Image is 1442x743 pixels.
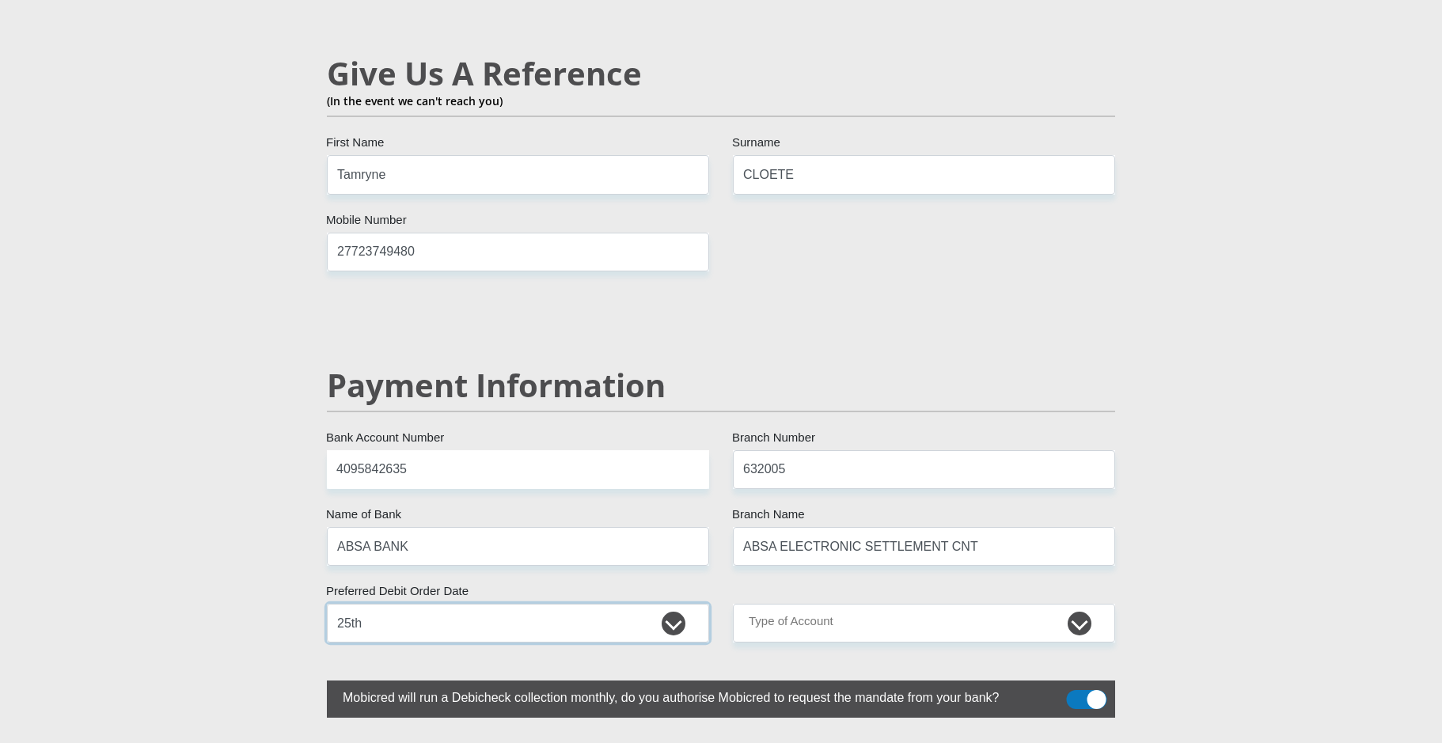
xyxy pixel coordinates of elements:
input: Bank Account Number [327,450,709,489]
h2: Give Us A Reference [327,55,1115,93]
input: Name of Bank [327,527,709,566]
p: (In the event we can't reach you) [327,93,1115,109]
input: Mobile Number [327,233,709,271]
input: Surname [733,155,1115,194]
input: Branch Name [733,527,1115,566]
h2: Payment Information [327,366,1115,404]
input: Branch Number [733,450,1115,489]
input: Name [327,155,709,194]
label: Mobicred will run a Debicheck collection monthly, do you authorise Mobicred to request the mandat... [327,680,1036,711]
